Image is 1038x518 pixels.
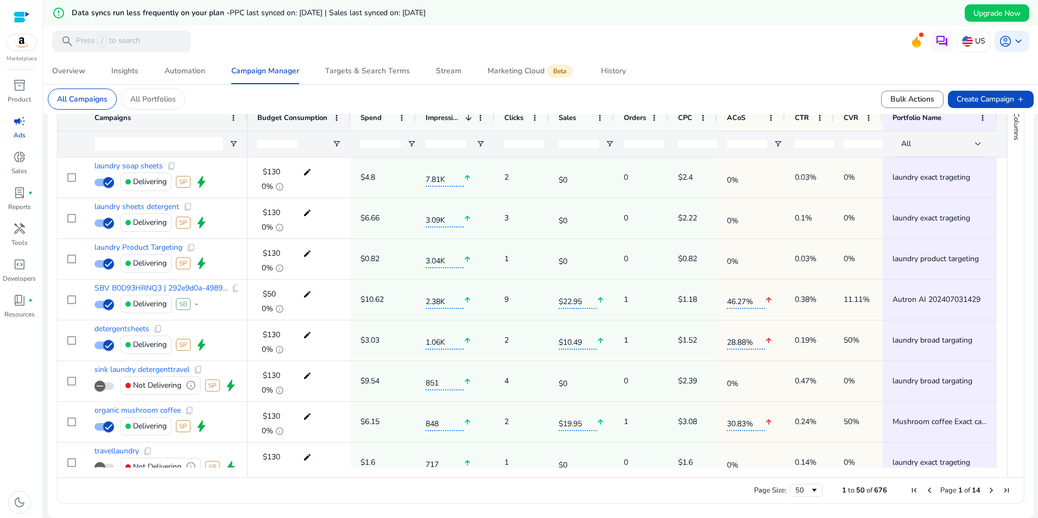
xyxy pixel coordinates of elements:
[300,327,314,343] mat-icon: edit
[61,35,74,48] span: search
[195,338,208,351] span: bolt
[504,370,509,392] p: 4
[765,330,773,352] mat-icon: arrow_upward
[275,223,284,232] span: info
[300,164,314,180] mat-icon: edit
[765,289,773,311] mat-icon: arrow_upward
[325,67,410,75] div: Targets & Search Terms
[262,224,273,231] span: 0%
[300,245,314,262] mat-icon: edit
[72,9,426,18] h5: Data syncs run less frequently on your plan -
[559,454,597,471] span: $0
[893,248,987,270] span: laundry product targeting
[844,370,855,392] p: 0%
[133,415,167,437] p: Delivering
[205,461,220,473] span: SP
[176,420,191,432] span: SP
[4,309,35,319] p: Resources
[263,167,280,177] span: $130
[154,325,162,333] span: content_copy
[727,454,765,471] span: 0%
[436,67,461,75] div: Stream
[176,176,191,188] span: SP
[224,460,237,473] span: bolt
[1011,112,1021,140] span: Columns
[844,113,858,123] span: CVR
[844,329,859,351] p: 50%
[901,138,911,149] span: All
[94,325,149,333] span: detergentsheets
[360,207,379,229] p: $6.66
[973,8,1021,19] span: Upgrade Now
[7,55,37,63] p: Marketplace
[464,411,471,433] mat-icon: arrow_upward
[488,67,575,75] div: Marketing Cloud
[893,288,987,311] span: Autron AI 202407031429
[893,113,941,123] span: Portfolio Name
[262,427,273,435] span: 0%
[624,288,628,311] p: 1
[300,408,314,425] mat-icon: edit
[94,366,189,374] span: sink laundry detergenttravel
[678,370,697,392] p: $2.39
[133,456,181,478] p: Not Delivering
[765,411,773,433] mat-icon: arrow_upward
[130,93,176,105] p: All Portfolios
[300,286,314,302] mat-icon: edit
[795,485,810,495] div: 50
[94,137,223,150] input: Campaigns Filter Input
[426,372,464,390] span: 851
[275,427,284,435] span: info
[426,331,464,350] span: 1.06K
[186,380,196,390] span: info
[263,289,276,299] span: $50
[893,410,987,433] span: Mushroom coffee Exact campaign
[187,243,195,252] span: content_copy
[844,410,859,433] p: 50%
[795,370,817,392] p: 0.47%
[111,67,138,75] div: Insights
[224,379,237,392] span: bolt
[678,410,697,433] p: $3.08
[133,170,167,193] p: Delivering
[975,31,985,50] p: US
[844,288,870,311] p: 11.11%
[7,34,36,50] img: amazon.svg
[1016,95,1025,104] span: add
[11,166,27,176] p: Sales
[844,248,855,270] p: 0%
[94,162,163,170] span: laundry soap sheets
[195,257,208,270] span: bolt
[13,496,26,509] span: dark_mode
[965,4,1029,22] button: Upgrade Now
[795,113,809,123] span: CTR
[893,451,987,473] span: laundry exact trageting
[8,94,31,104] p: Product
[504,288,509,311] p: 9
[893,207,987,229] span: laundry exact trageting
[464,248,471,270] mat-icon: arrow_upward
[597,330,604,352] mat-icon: arrow_upward
[790,484,822,497] div: Page Size
[559,169,597,186] span: $0
[426,413,464,431] span: 848
[263,207,280,218] span: $130
[360,166,375,188] p: $4.8
[987,486,996,495] div: Next Page
[164,67,205,75] div: Automation
[559,413,597,431] span: $19.95
[504,207,509,229] p: 3
[559,290,597,309] span: $22.95
[727,113,745,123] span: ACoS
[262,183,273,191] span: 0%
[195,175,208,188] span: bolt
[176,257,191,269] span: SP
[300,368,314,384] mat-icon: edit
[795,207,812,229] p: 0.1%
[262,387,273,394] span: 0%
[94,447,139,455] span: travellaundry
[3,274,36,283] p: Developers
[464,289,471,311] mat-icon: arrow_upward
[11,238,28,248] p: Tools
[176,298,191,310] span: SB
